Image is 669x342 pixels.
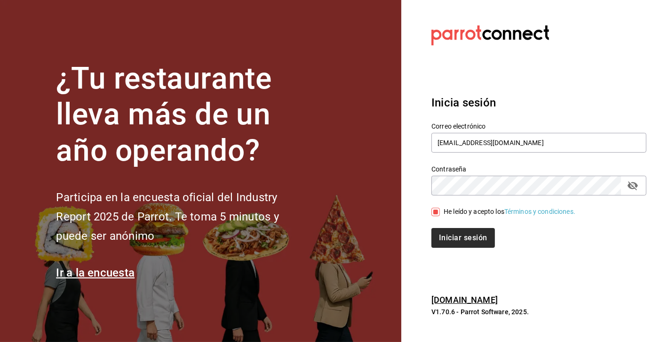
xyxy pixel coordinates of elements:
[431,166,646,172] label: Contraseña
[431,228,494,248] button: Iniciar sesión
[504,208,575,215] a: Términos y condiciones.
[56,61,310,169] h1: ¿Tu restaurante lleva más de un año operando?
[444,207,575,217] div: He leído y acepto los
[625,178,641,194] button: passwordField
[431,94,646,111] h3: Inicia sesión
[431,133,646,153] input: Ingresa tu correo electrónico
[431,295,498,305] a: [DOMAIN_NAME]
[56,188,310,245] h2: Participa en la encuesta oficial del Industry Report 2025 de Parrot. Te toma 5 minutos y puede se...
[431,307,646,317] p: V1.70.6 - Parrot Software, 2025.
[56,266,135,279] a: Ir a la encuesta
[431,123,646,130] label: Correo electrónico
